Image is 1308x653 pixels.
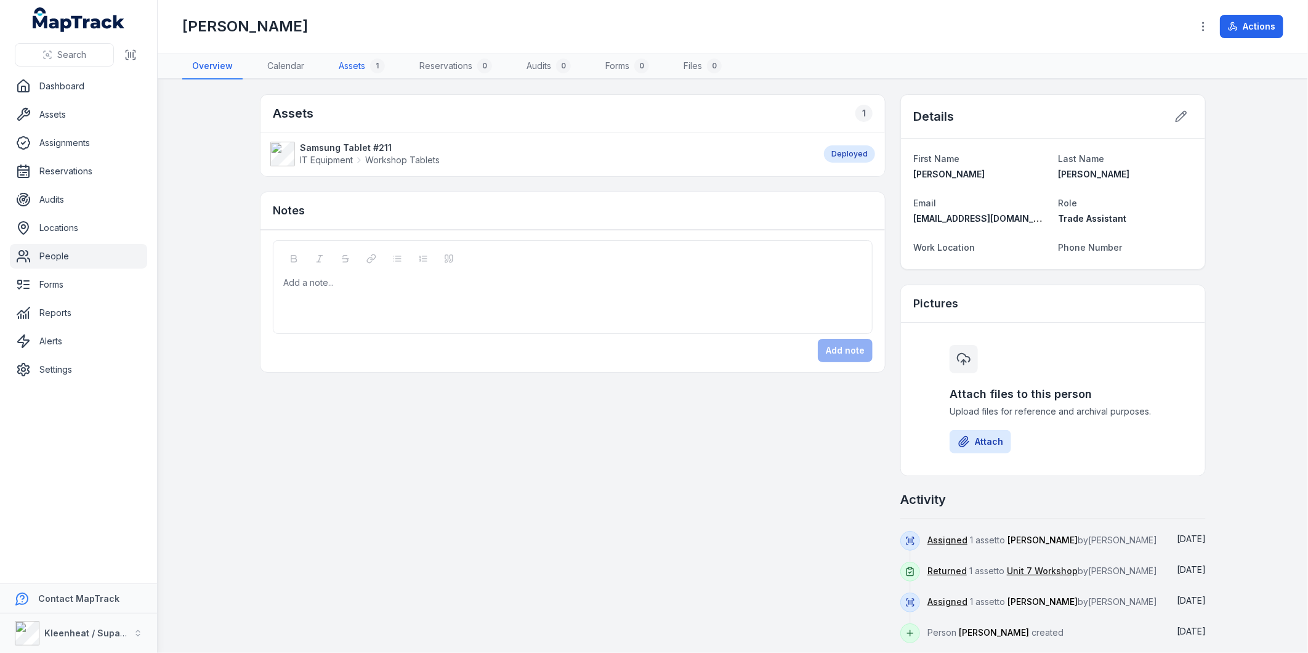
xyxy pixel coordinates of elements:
[182,54,243,79] a: Overview
[1007,535,1078,545] span: [PERSON_NAME]
[1177,626,1206,636] span: [DATE]
[15,43,114,67] button: Search
[44,628,136,638] strong: Kleenheat / Supagas
[1177,564,1206,575] span: [DATE]
[10,102,147,127] a: Assets
[1177,595,1206,606] time: 10/01/2025, 9:53:16 am
[913,242,975,253] span: Work Location
[1177,564,1206,575] time: 26/03/2025, 3:59:51 pm
[595,54,659,79] a: Forms0
[300,142,440,154] strong: Samsung Tablet #211
[927,565,967,577] a: Returned
[927,596,1157,607] span: 1 asset to by [PERSON_NAME]
[1177,533,1206,544] time: 11/08/2025, 9:40:59 am
[824,145,875,163] div: Deployed
[1058,198,1077,208] span: Role
[927,566,1157,576] span: 1 asset to by [PERSON_NAME]
[950,405,1157,418] span: Upload files for reference and archival purposes.
[927,627,1064,638] span: Person created
[10,357,147,382] a: Settings
[913,108,954,125] h2: Details
[182,17,308,36] h1: [PERSON_NAME]
[556,59,571,73] div: 0
[959,627,1029,638] span: [PERSON_NAME]
[1007,565,1078,577] a: Unit 7 Workshop
[927,535,1157,545] span: 1 asset to by [PERSON_NAME]
[707,59,722,73] div: 0
[57,49,86,61] span: Search
[10,131,147,155] a: Assignments
[913,198,936,208] span: Email
[913,153,959,164] span: First Name
[477,59,492,73] div: 0
[1177,533,1206,544] span: [DATE]
[10,244,147,269] a: People
[273,105,313,122] h2: Assets
[517,54,581,79] a: Audits0
[329,54,395,79] a: Assets1
[950,386,1157,403] h3: Attach files to this person
[634,59,649,73] div: 0
[10,301,147,325] a: Reports
[1220,15,1283,38] button: Actions
[927,596,967,608] a: Assigned
[855,105,873,122] div: 1
[410,54,502,79] a: Reservations0
[10,329,147,354] a: Alerts
[10,272,147,297] a: Forms
[300,154,353,166] span: IT Equipment
[1177,626,1206,636] time: 11/10/2024, 12:57:57 pm
[1007,596,1078,607] span: [PERSON_NAME]
[10,187,147,212] a: Audits
[1058,242,1122,253] span: Phone Number
[370,59,385,73] div: 1
[257,54,314,79] a: Calendar
[33,7,125,32] a: MapTrack
[927,534,967,546] a: Assigned
[950,430,1011,453] button: Attach
[913,295,958,312] h3: Pictures
[900,491,946,508] h2: Activity
[10,159,147,184] a: Reservations
[1058,169,1129,179] span: [PERSON_NAME]
[365,154,440,166] span: Workshop Tablets
[674,54,732,79] a: Files0
[1058,153,1104,164] span: Last Name
[1058,213,1126,224] span: Trade Assistant
[10,74,147,99] a: Dashboard
[273,202,305,219] h3: Notes
[913,213,1062,224] span: [EMAIL_ADDRESS][DOMAIN_NAME]
[270,142,812,166] a: Samsung Tablet #211IT EquipmentWorkshop Tablets
[10,216,147,240] a: Locations
[1177,595,1206,606] span: [DATE]
[913,169,985,179] span: [PERSON_NAME]
[38,593,119,604] strong: Contact MapTrack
